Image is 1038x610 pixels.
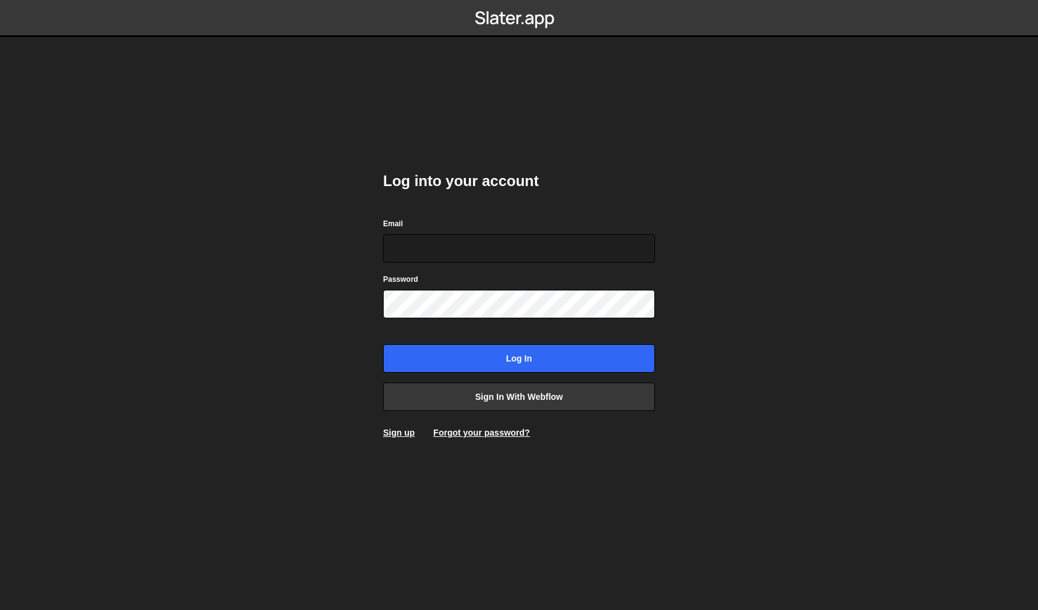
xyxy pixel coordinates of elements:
[383,428,415,438] a: Sign up
[383,171,655,191] h2: Log into your account
[383,273,418,286] label: Password
[433,428,530,438] a: Forgot your password?
[383,383,655,411] a: Sign in with Webflow
[383,218,403,230] label: Email
[383,344,655,373] input: Log in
